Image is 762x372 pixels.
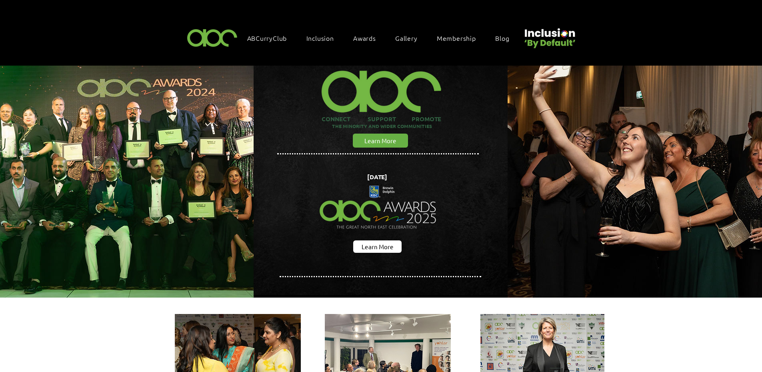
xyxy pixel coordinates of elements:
[395,34,418,42] span: Gallery
[437,34,476,42] span: Membership
[491,30,521,46] a: Blog
[302,30,346,46] div: Inclusion
[364,136,396,145] span: Learn More
[349,30,388,46] div: Awards
[522,22,577,49] img: Untitled design (22).png
[353,134,408,148] a: Learn More
[332,123,432,129] span: THE MINORITY AND WIDER COMMUNITIES
[353,34,376,42] span: Awards
[391,30,430,46] a: Gallery
[317,60,445,115] img: ABC-Logo-Blank-Background-01-01-2_edited.png
[185,26,240,49] img: ABC-Logo-Blank-Background-01-01-2.png
[322,115,441,123] span: CONNECT SUPPORT PROMOTE
[312,171,444,244] img: Northern Insights Double Pager Apr 2025.png
[247,34,287,42] span: ABCurryClub
[353,240,402,253] a: Learn More
[433,30,488,46] a: Membership
[254,66,508,295] img: abc background hero black.png
[367,173,387,181] span: [DATE]
[362,242,394,251] span: Learn More
[306,34,334,42] span: Inclusion
[243,30,299,46] a: ABCurryClub
[243,30,522,46] nav: Site
[495,34,509,42] span: Blog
